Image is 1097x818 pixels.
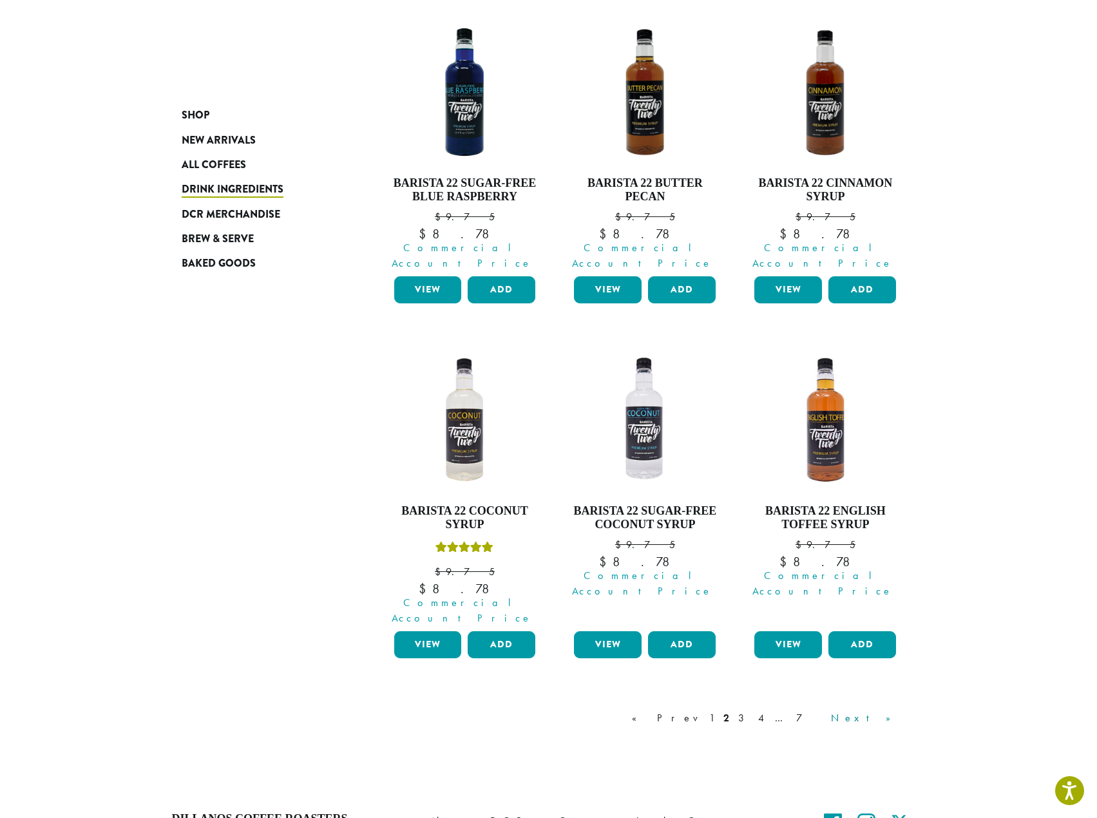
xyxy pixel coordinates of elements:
img: SF-BLUE-RASPBERRY-e1715970249262.png [390,18,539,166]
a: Barista 22 Butter Pecan $9.75 Commercial Account Price [571,18,719,271]
a: View [574,631,642,658]
a: … [772,710,790,726]
button: Add [828,631,896,658]
img: ENGLISH-TOFFEE-300x300.png [751,346,899,494]
span: $ [779,225,793,242]
a: Shop [182,103,336,128]
span: $ [419,580,432,597]
h4: Barista 22 Sugar-Free Blue Raspberry [391,176,539,204]
a: View [754,631,822,658]
span: Drink Ingredients [182,182,283,198]
span: $ [615,210,626,224]
a: Next » [828,710,902,726]
span: Baked Goods [182,256,256,272]
h4: Barista 22 Butter Pecan [571,176,719,204]
h4: Barista 22 English Toffee Syrup [751,504,899,532]
span: $ [796,538,806,551]
span: $ [615,538,626,551]
a: View [574,276,642,303]
a: New Arrivals [182,128,336,152]
span: DCR Merchandise [182,207,280,223]
span: Commercial Account Price [566,568,719,599]
bdi: 8.78 [599,225,691,242]
bdi: 9.75 [435,565,495,578]
a: Drink Ingredients [182,177,336,202]
a: All Coffees [182,153,336,177]
button: Add [828,276,896,303]
bdi: 8.78 [599,553,691,570]
span: Brew & Serve [182,231,254,247]
img: SF-COCONUT-300x300.png [571,346,719,494]
span: Commercial Account Price [386,240,539,271]
bdi: 9.75 [796,210,855,224]
button: Add [648,631,716,658]
bdi: 9.75 [615,538,675,551]
bdi: 8.78 [419,225,510,242]
h4: Barista 22 Coconut Syrup [391,504,539,532]
a: 1 [707,710,717,726]
span: Commercial Account Price [386,595,539,626]
span: $ [599,553,613,570]
bdi: 8.78 [779,553,871,570]
button: Add [468,631,535,658]
button: Add [648,276,716,303]
span: Shop [182,108,209,124]
span: $ [435,210,446,224]
a: 4 [756,710,768,726]
span: Commercial Account Price [566,240,719,271]
a: Barista 22 Sugar-Free Coconut Syrup $9.75 Commercial Account Price [571,346,719,626]
img: BUTTER-PECAN-e1659730126236-300x300.png [571,18,719,166]
span: $ [599,225,613,242]
a: Barista 22 Sugar-Free Blue Raspberry $9.75 Commercial Account Price [391,18,539,271]
a: Barista 22 Cinnamon Syrup $9.75 Commercial Account Price [751,18,899,271]
span: $ [779,553,793,570]
span: $ [435,565,446,578]
a: Barista 22 English Toffee Syrup $9.75 Commercial Account Price [751,346,899,626]
a: Brew & Serve [182,227,336,251]
bdi: 9.75 [435,210,495,224]
button: Add [468,276,535,303]
span: All Coffees [182,157,246,173]
bdi: 8.78 [779,225,871,242]
span: Commercial Account Price [746,568,899,599]
span: $ [419,225,432,242]
bdi: 9.75 [615,210,675,224]
span: New Arrivals [182,133,256,149]
a: View [394,631,462,658]
h4: Barista 22 Sugar-Free Coconut Syrup [571,504,719,532]
a: « Prev [629,710,703,726]
a: View [394,276,462,303]
span: $ [796,210,806,224]
bdi: 9.75 [796,538,855,551]
img: COCONUT-300x300.png [390,346,539,494]
span: Commercial Account Price [746,240,899,271]
div: Rated 5.00 out of 5 [435,540,493,559]
bdi: 8.78 [419,580,510,597]
a: Baked Goods [182,251,336,276]
img: B22-Cinnamon-Syrup-1200x-300x300.png [751,18,899,166]
a: DCR Merchandise [182,202,336,227]
a: View [754,276,822,303]
a: 7 [794,710,825,726]
a: Barista 22 Coconut SyrupRated 5.00 out of 5 $9.75 Commercial Account Price [391,346,539,626]
h4: Barista 22 Cinnamon Syrup [751,176,899,204]
a: 2 [721,710,732,726]
a: 3 [736,710,752,726]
